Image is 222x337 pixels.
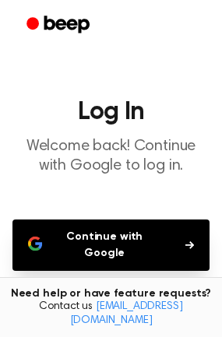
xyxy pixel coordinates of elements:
h1: Log In [12,100,210,125]
span: Contact us [9,300,213,328]
button: Continue with Google [12,219,210,271]
a: [EMAIL_ADDRESS][DOMAIN_NAME] [70,301,183,326]
a: Beep [16,10,104,40]
p: Welcome back! Continue with Google to log in. [12,137,210,176]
